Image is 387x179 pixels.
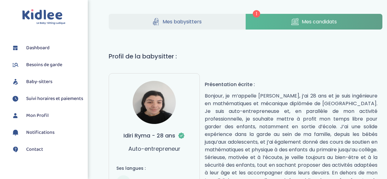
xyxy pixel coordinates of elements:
[11,43,20,53] img: dashboard.svg
[26,44,50,52] span: Dashboard
[205,81,377,88] h4: Présentation écrite :
[253,10,260,18] span: 1
[11,145,20,154] img: contact.svg
[11,77,20,86] img: babysitters.svg
[26,146,43,153] span: Contact
[11,111,20,120] img: profil.svg
[26,78,52,86] span: Baby-sitters
[26,112,49,119] span: Mon Profil
[22,9,66,25] img: logo.svg
[11,128,83,137] a: Notifications
[109,52,382,61] h1: Profil de la babysitter :
[26,95,83,102] span: Suivi horaires et paiements
[11,60,83,70] a: Besoins de garde
[116,165,192,172] h4: Ses langues :
[133,81,176,124] img: avatar
[11,145,83,154] a: Contact
[26,129,54,136] span: Notifications
[11,94,83,103] a: Suivi horaires et paiements
[26,61,62,69] span: Besoins de garde
[246,14,382,30] a: Mes candidats
[11,111,83,120] a: Mon Profil
[11,43,83,53] a: Dashboard
[11,77,83,86] a: Baby-sitters
[123,131,185,140] h3: Idiri Ryma - 28 ans
[109,14,245,30] a: Mes babysitters
[302,18,337,26] span: Mes candidats
[128,145,180,153] p: Auto-entrepreneur
[11,94,20,103] img: suivihoraire.svg
[11,60,20,70] img: besoin.svg
[163,18,202,26] span: Mes babysitters
[11,128,20,137] img: notification.svg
